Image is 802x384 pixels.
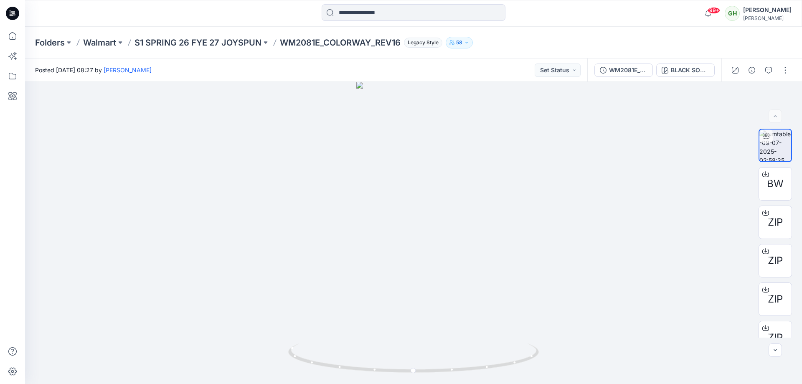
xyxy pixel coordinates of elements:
div: [PERSON_NAME] [743,15,792,21]
a: Walmart [83,37,116,48]
span: ZIP [768,292,783,307]
div: WM2081E_COLORWAY_REV16 [609,66,647,75]
span: Legacy Style [404,38,442,48]
span: Posted [DATE] 08:27 by [35,66,152,74]
span: 99+ [708,7,720,14]
img: turntable-09-07-2025-02:58:35 [759,130,791,161]
p: 58 [456,38,462,47]
div: GH [725,6,740,21]
div: [PERSON_NAME] [743,5,792,15]
button: WM2081E_COLORWAY_REV16 [594,64,653,77]
a: [PERSON_NAME] [104,66,152,74]
span: ZIP [768,330,783,345]
span: BW [767,176,784,191]
button: 58 [446,37,473,48]
a: S1 SPRING 26 FYE 27 JOYSPUN [135,37,261,48]
button: BLACK SOOT 210131 [656,64,715,77]
div: BLACK SOOT 210131 [671,66,709,75]
button: Details [745,64,759,77]
a: Folders [35,37,65,48]
p: WM2081E_COLORWAY_REV16 [280,37,401,48]
span: ZIP [768,215,783,230]
button: Legacy Style [401,37,442,48]
span: ZIP [768,253,783,268]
